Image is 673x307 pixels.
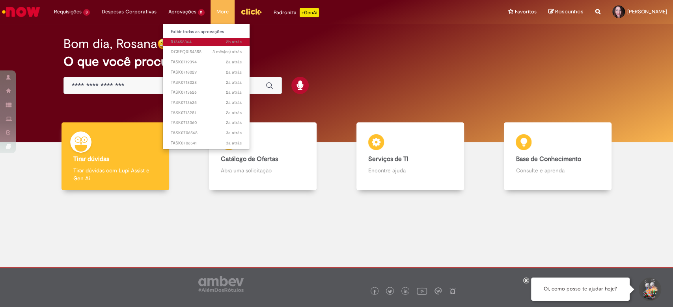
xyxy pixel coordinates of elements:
[638,277,661,301] button: Iniciar Conversa de Suporte
[163,78,250,87] a: Aberto TASK0718028 :
[300,8,319,17] p: +GenAi
[516,155,581,163] b: Base de Conhecimento
[226,140,242,146] time: 25/01/2023 11:17:51
[515,8,537,16] span: Favoritos
[213,49,242,55] span: 3 mês(es) atrás
[417,286,427,296] img: logo_footer_youtube.png
[163,98,250,107] a: Aberto TASK0713625 :
[226,80,242,85] time: 01/06/2023 14:01:25
[171,49,242,55] span: DCREQ0154358
[226,69,242,75] span: 2a atrás
[226,120,242,126] time: 15/03/2023 17:51:58
[226,89,242,95] span: 2a atrás
[41,122,189,190] a: Tirar dúvidas Tirar dúvidas com Lupi Assist e Gen Ai
[216,8,229,16] span: More
[555,8,584,15] span: Rascunhos
[627,8,667,15] span: [PERSON_NAME]
[388,290,392,294] img: logo_footer_twitter.png
[531,277,630,301] div: Oi, como posso te ajudar hoje?
[171,89,242,96] span: TASK0713626
[1,4,41,20] img: ServiceNow
[171,110,242,116] span: TASK0713281
[73,155,109,163] b: Tirar dúvidas
[171,69,242,76] span: TASK0718029
[548,8,584,16] a: Rascunhos
[226,80,242,85] span: 2a atrás
[484,122,632,190] a: Base de Conhecimento Consulte e aprenda
[221,155,278,163] b: Catálogo de Ofertas
[226,110,242,116] span: 2a atrás
[274,8,319,17] div: Padroniza
[226,140,242,146] span: 3a atrás
[226,130,242,136] time: 25/01/2023 16:59:32
[226,69,242,75] time: 01/06/2023 14:01:49
[63,37,157,51] h2: Bom dia, Rosana
[163,58,250,67] a: Aberto TASK0719394 :
[73,166,157,182] p: Tirar dúvidas com Lupi Assist e Gen Ai
[404,289,408,294] img: logo_footer_linkedin.png
[163,109,250,117] a: Aberto TASK0713281 :
[102,8,157,16] span: Despesas Corporativas
[226,89,242,95] time: 03/04/2023 14:25:44
[226,100,242,105] span: 2a atrás
[171,80,242,86] span: TASK0718028
[226,39,242,45] span: 2h atrás
[368,155,408,163] b: Serviços de TI
[171,59,242,65] span: TASK0719394
[171,39,242,45] span: R13458364
[171,140,242,146] span: TASK0706541
[226,110,242,116] time: 27/03/2023 17:31:48
[83,9,90,16] span: 3
[198,9,205,16] span: 11
[189,122,336,190] a: Catálogo de Ofertas Abra uma solicitação
[198,276,244,292] img: logo_footer_ambev_rotulo_gray.png
[213,49,242,55] time: 03/06/2025 03:42:01
[171,130,242,136] span: TASK0706568
[516,166,600,174] p: Consulte e aprenda
[168,8,196,16] span: Aprovações
[54,8,82,16] span: Requisições
[226,39,242,45] time: 29/08/2025 08:08:54
[163,118,250,127] a: Aberto TASK0712360 :
[163,48,250,56] a: Aberto DCREQ0154358 :
[162,24,250,150] ul: Aprovações
[449,287,456,294] img: logo_footer_naosei.png
[171,120,242,126] span: TASK0712360
[221,166,305,174] p: Abra uma solicitação
[373,290,377,294] img: logo_footer_facebook.png
[337,122,484,190] a: Serviços de TI Encontre ajuda
[163,139,250,148] a: Aberto TASK0706541 :
[226,120,242,126] span: 2a atrás
[163,129,250,137] a: Aberto TASK0706568 :
[163,88,250,97] a: Aberto TASK0713626 :
[434,287,442,294] img: logo_footer_workplace.png
[163,38,250,46] a: Aberto R13458364 :
[226,130,242,136] span: 3a atrás
[240,6,262,17] img: click_logo_yellow_360x200.png
[163,28,250,36] a: Exibir todas as aprovações
[157,38,169,50] img: happy-face.png
[163,68,250,77] a: Aberto TASK0718029 :
[226,59,242,65] span: 2a atrás
[226,59,242,65] time: 23/06/2023 11:31:00
[63,55,610,68] h2: O que você procura hoje?
[368,166,452,174] p: Encontre ajuda
[226,100,242,105] time: 03/04/2023 14:25:43
[171,100,242,106] span: TASK0713625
